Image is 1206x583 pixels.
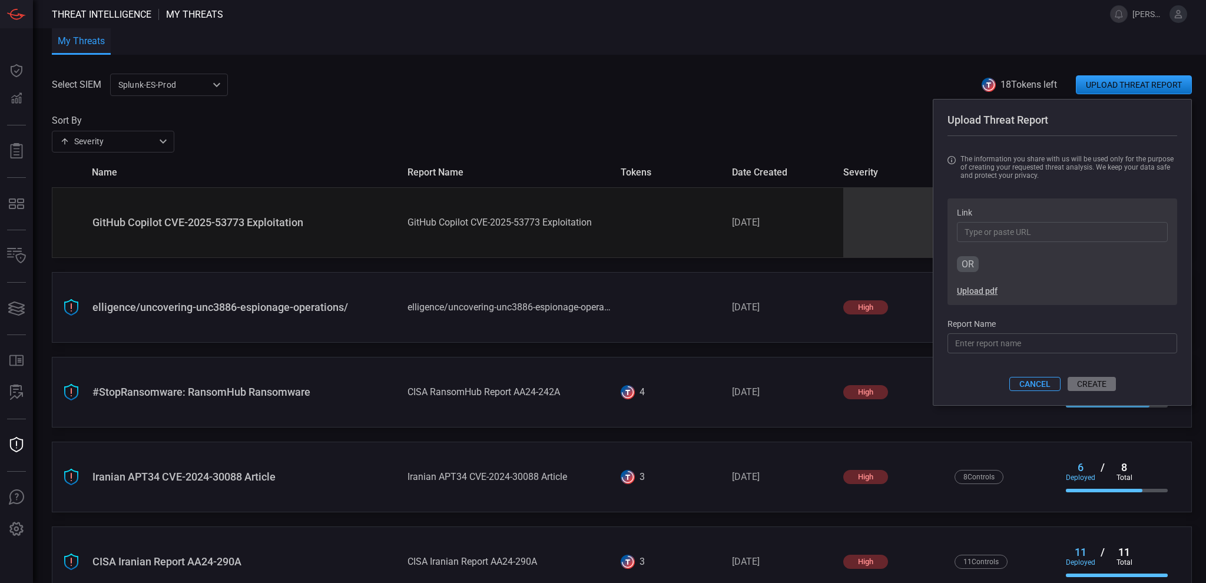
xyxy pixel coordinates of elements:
[1066,546,1095,558] div: 11
[732,556,834,567] div: [DATE]
[947,319,1177,329] label: Report Name
[92,471,398,483] div: Iranian APT34 CVE-2024-30088 Article
[843,385,888,399] div: high
[1066,558,1095,567] div: deployed
[1109,558,1139,567] div: total
[843,470,888,484] div: high
[843,167,945,178] span: severity
[1076,75,1192,94] button: UPLOAD THREAT REPORT
[2,294,31,323] button: Cards
[957,256,979,272] div: OR
[92,555,398,568] div: CISA Iranian Report AA24-290A
[1009,377,1061,391] button: CANCEL
[52,79,101,90] label: Select SIEM
[2,137,31,165] button: Reports
[843,188,1191,257] div: Dismissed - Dismissed by security team
[1000,79,1057,90] span: 18 Tokens left
[52,9,151,20] span: Threat Intelligence
[2,347,31,375] button: Rule Catalog
[1066,461,1095,473] div: 6
[955,555,1008,569] div: 11 Control s
[92,216,398,228] div: GitHub Copilot CVE-2025-53773 Exploitation
[60,135,155,147] div: Severity
[957,286,998,296] button: Upload pdf
[2,379,31,407] button: ALERT ANALYSIS
[1109,461,1139,473] div: 8
[640,386,645,397] div: 4
[621,167,723,178] span: tokens
[52,28,111,55] button: My Threats
[947,114,1177,126] div: Upload Threat Report
[2,242,31,270] button: Inventory
[1109,473,1139,482] div: total
[2,431,31,459] button: Threat Intelligence
[2,483,31,512] button: Ask Us A Question
[407,217,611,228] div: GitHub Copilot CVE-2025-53773 Exploitation
[2,190,31,218] button: MITRE - Detection Posture
[118,79,209,91] p: Splunk-ES-Prod
[407,167,611,178] span: report name
[1066,473,1095,482] div: deployed
[960,155,1177,180] span: The information you share with us will be used only for the purpose of creating your requested th...
[957,208,1168,217] label: Link
[843,555,888,569] div: high
[957,222,1168,242] input: Type or paste URL
[1132,9,1165,19] span: [PERSON_NAME].brand
[640,556,645,567] div: 3
[732,471,834,482] div: [DATE]
[2,57,31,85] button: Dashboard
[947,333,1177,353] input: Enter report name
[1109,546,1139,558] div: 11
[407,556,611,567] div: CISA Iranian Report AA24-290A
[732,302,834,313] div: [DATE]
[92,301,398,313] div: elligence/uncovering-unc3886-espionage-operations/
[640,471,645,482] div: 3
[955,470,1003,484] div: 8 Control s
[1095,461,1109,482] div: /
[407,386,611,397] div: CISA RansomHub Report AA24-242A
[92,167,398,178] span: name
[732,167,834,178] span: date created
[407,471,611,482] div: Iranian APT34 CVE-2024-30088 Article
[2,85,31,113] button: Detections
[52,115,174,126] label: Sort By
[2,515,31,544] button: Preferences
[732,386,834,397] div: [DATE]
[732,217,834,228] div: [DATE]
[407,302,611,313] div: elligence/uncovering-unc3886-espionage-operations/
[843,300,888,314] div: high
[92,386,398,398] div: #StopRansomware: RansomHub Ransomware
[1095,546,1109,567] div: /
[166,9,223,20] span: My Threats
